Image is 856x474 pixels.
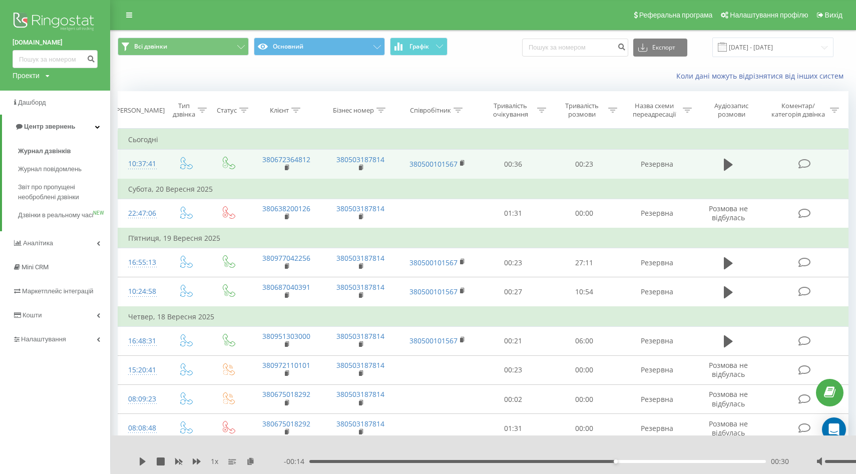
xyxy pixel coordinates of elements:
span: Реферальна програма [639,11,713,19]
td: 00:23 [477,355,548,384]
span: Журнал повідомлень [18,164,82,174]
td: 00:00 [549,199,620,228]
div: 08:08:48 [128,418,154,438]
div: 22:47:06 [128,204,154,223]
a: Звіт про пропущені необроблені дзвінки [18,178,110,206]
td: 00:27 [477,277,548,307]
a: 380638200126 [262,204,310,213]
a: 380977042256 [262,253,310,263]
td: 00:21 [477,326,548,355]
td: 00:00 [549,355,620,384]
td: 00:23 [549,150,620,179]
a: 380972110101 [262,360,310,370]
input: Пошук за номером [13,50,98,68]
td: 01:31 [477,414,548,443]
span: Маркетплейс інтеграцій [22,287,94,295]
span: Розмова не відбулась [709,419,748,437]
td: Резервна [620,326,694,355]
span: Розмова не відбулась [709,389,748,408]
a: 380503187814 [336,204,384,213]
span: Дашборд [18,99,46,106]
td: 00:00 [549,414,620,443]
div: Коментар/категорія дзвінка [769,102,827,119]
a: Центр звернень [2,115,110,139]
span: Кошти [23,311,42,319]
div: Тип дзвінка [172,102,195,119]
a: Журнал дзвінків [18,142,110,160]
td: Резервна [620,199,694,228]
a: Дзвінки в реальному часіNEW [18,206,110,224]
a: 380503187814 [336,331,384,341]
a: 380500101567 [409,287,458,296]
div: Open Intercom Messenger [822,417,846,441]
a: 380503187814 [336,282,384,292]
a: 380500101567 [409,336,458,345]
td: Резервна [620,248,694,277]
span: 1 x [211,456,218,466]
button: Графік [390,38,448,56]
a: [DOMAIN_NAME] [13,38,98,48]
a: 380675018292 [262,419,310,428]
td: 06:00 [549,326,620,355]
span: - 00:14 [284,456,309,466]
td: Субота, 20 Вересня 2025 [118,179,848,199]
span: Розмова не відбулась [709,360,748,379]
td: 01:31 [477,199,548,228]
span: Звіт про пропущені необроблені дзвінки [18,182,105,202]
a: 380672364812 [262,155,310,164]
td: Сьогодні [118,130,848,150]
td: Резервна [620,150,694,179]
div: 16:48:31 [128,331,154,351]
td: 00:02 [477,385,548,414]
a: 380503187814 [336,419,384,428]
td: 10:54 [549,277,620,307]
span: Налаштування профілю [730,11,808,19]
div: Клієнт [270,106,289,115]
span: Аналiтика [23,239,53,247]
a: 380500101567 [409,258,458,267]
div: Аудіозапис розмови [703,102,760,119]
a: Журнал повідомлень [18,160,110,178]
a: 380503187814 [336,253,384,263]
div: [PERSON_NAME] [114,106,165,115]
td: Резервна [620,414,694,443]
td: Резервна [620,385,694,414]
div: Статус [217,106,237,115]
a: Коли дані можуть відрізнятися вiд інших систем [676,71,848,81]
td: 00:23 [477,248,548,277]
a: 380675018292 [262,389,310,399]
button: Всі дзвінки [118,38,249,56]
div: Тривалість розмови [558,102,606,119]
div: Проекти [13,71,40,81]
div: 16:55:13 [128,253,154,272]
span: Налаштування [21,335,66,343]
td: П’ятниця, 19 Вересня 2025 [118,228,848,248]
span: Вихід [825,11,842,19]
div: 08:09:23 [128,389,154,409]
span: Центр звернень [24,123,75,130]
div: 10:37:41 [128,154,154,174]
span: Графік [409,43,429,50]
div: Accessibility label [614,459,618,463]
td: 00:00 [549,385,620,414]
span: Розмова не відбулась [709,204,748,222]
td: Резервна [620,277,694,307]
td: 00:36 [477,150,548,179]
button: Основний [254,38,385,56]
a: 380500101567 [409,159,458,169]
img: Ringostat logo [13,10,98,35]
span: Mini CRM [22,263,49,271]
a: 380951303000 [262,331,310,341]
span: 00:30 [771,456,789,466]
td: Четвер, 18 Вересня 2025 [118,307,848,327]
td: 27:11 [549,248,620,277]
div: Тривалість очікування [486,102,534,119]
a: 380503187814 [336,389,384,399]
span: Журнал дзвінків [18,146,71,156]
div: Співробітник [410,106,451,115]
a: 380503187814 [336,155,384,164]
div: 10:24:58 [128,282,154,301]
span: Дзвінки в реальному часі [18,210,93,220]
div: Бізнес номер [333,106,374,115]
a: 380503187814 [336,360,384,370]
